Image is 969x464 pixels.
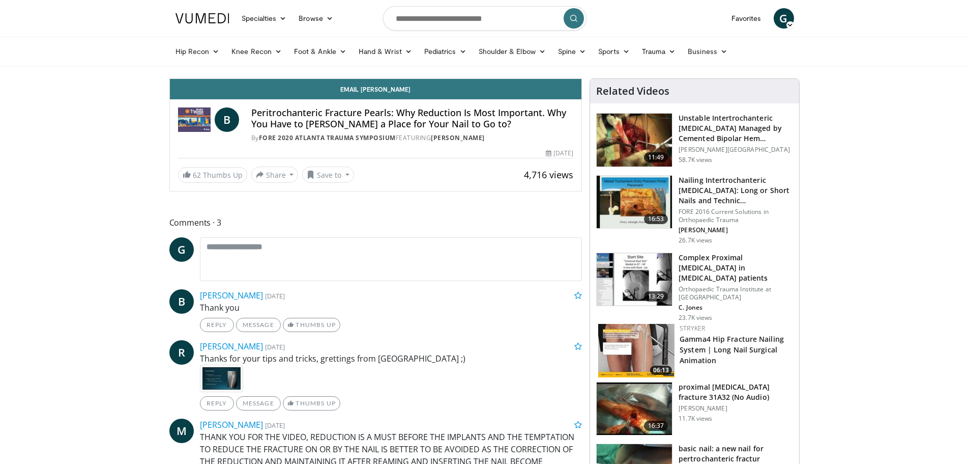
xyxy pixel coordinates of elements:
h3: proximal [MEDICAL_DATA] fracture 31A32 (No Audio) [679,382,793,402]
p: 23.7K views [679,314,712,322]
button: Save to [302,167,354,183]
h4: Peritrochanteric Fracture Pearls: Why Reduction Is Most Important. Why You Have to [PERSON_NAME] ... [251,107,574,129]
a: Hip Recon [169,41,226,62]
a: 16:53 Nailing Intertrochanteric [MEDICAL_DATA]: Long or Short Nails and Technic… FORE 2016 Curren... [596,175,793,244]
a: Thumbs Up [283,396,340,411]
a: B [169,289,194,314]
a: [PERSON_NAME] [200,341,263,352]
small: [DATE] [265,291,285,301]
img: 155d8d39-586d-417b-a344-3221a42b29c1.150x105_q85_crop-smart_upscale.jpg [598,324,674,377]
h3: Unstable Intertrochanteric [MEDICAL_DATA] Managed by Cemented Bipolar Hem… [679,113,793,144]
div: By FEATURING [251,133,574,143]
a: Browse [292,8,339,29]
span: Comments 3 [169,216,582,229]
a: M [169,419,194,443]
a: Trauma [636,41,682,62]
a: [PERSON_NAME] [200,419,263,430]
a: R [169,340,194,365]
span: 06:13 [650,366,672,375]
a: Reply [200,318,234,332]
a: 13:29 Complex Proximal [MEDICAL_DATA] in [MEDICAL_DATA] patients Orthopaedic Trauma Institute at ... [596,253,793,322]
span: 16:37 [644,421,668,431]
a: 06:13 [598,324,674,377]
span: 13:29 [644,291,668,302]
a: Foot & Ankle [288,41,353,62]
a: G [169,237,194,262]
img: 32f9c0e8-c1c1-4c19-a84e-b8c2f56ee032.150x105_q85_crop-smart_upscale.jpg [597,253,672,306]
a: Pediatrics [418,41,473,62]
a: G [774,8,794,29]
a: Sports [592,41,636,62]
a: [PERSON_NAME] [431,133,485,142]
a: Reply [200,396,234,411]
img: 3d67d1bf-bbcf-4214-a5ee-979f525a16cd.150x105_q85_crop-smart_upscale.jpg [597,176,672,229]
p: 11.7K views [679,415,712,423]
img: ca6113bc-7b20-4fbf-a4d3-69c953f35eec.jpg.75x75_q85.jpg [200,365,243,392]
p: C. Jones [679,304,793,312]
h3: basic nail: a new nail for pertrochanteric fractur [679,444,793,464]
img: FORE 2020 Atlanta Trauma Symposium [178,107,211,132]
h4: Related Videos [596,85,669,97]
p: 58.7K views [679,156,712,164]
span: 16:53 [644,214,668,224]
span: 11:49 [644,152,668,162]
p: Orthopaedic Trauma Institute at [GEOGRAPHIC_DATA] [679,285,793,302]
a: [PERSON_NAME] [200,290,263,301]
p: FORE 2016 Current Solutions in Orthopaedic Trauma [679,208,793,224]
a: Specialties [236,8,293,29]
small: [DATE] [265,421,285,430]
a: Email [PERSON_NAME] [170,79,582,99]
a: 62 Thumbs Up [178,167,247,183]
a: Business [682,41,733,62]
a: Knee Recon [225,41,288,62]
a: Gamma4 Hip Fracture Nailing System | Long Nail Surgical Animation [680,334,784,365]
a: 16:37 proximal [MEDICAL_DATA] fracture 31A32 (No Audio) [PERSON_NAME] 11.7K views [596,382,793,436]
img: VuMedi Logo [175,13,229,23]
p: [PERSON_NAME][GEOGRAPHIC_DATA] [679,146,793,154]
a: Spine [552,41,592,62]
button: Share [251,167,299,183]
a: Thumbs Up [283,318,340,332]
span: 62 [193,170,201,180]
div: [DATE] [546,149,573,158]
a: Shoulder & Elbow [473,41,552,62]
h3: Complex Proximal [MEDICAL_DATA] in [MEDICAL_DATA] patients [679,253,793,283]
a: 11:49 Unstable Intertrochanteric [MEDICAL_DATA] Managed by Cemented Bipolar Hem… [PERSON_NAME][GE... [596,113,793,167]
h3: Nailing Intertrochanteric [MEDICAL_DATA]: Long or Short Nails and Technic… [679,175,793,206]
img: psch_1.png.150x105_q85_crop-smart_upscale.jpg [597,383,672,435]
a: Message [236,396,281,411]
a: FORE 2020 Atlanta Trauma Symposium [259,133,396,142]
a: Stryker [680,324,705,333]
p: 26.7K views [679,236,712,244]
img: 1468547_3.png.150x105_q85_crop-smart_upscale.jpg [597,114,672,167]
p: Thank you [200,302,582,314]
p: [PERSON_NAME] [679,404,793,413]
a: Favorites [725,8,768,29]
p: [PERSON_NAME] [679,226,793,234]
span: 4,716 views [524,169,573,181]
a: Message [236,318,281,332]
small: [DATE] [265,342,285,351]
a: B [215,107,239,132]
input: Search topics, interventions [383,6,586,31]
a: Hand & Wrist [353,41,418,62]
p: Thanks for your tips and tricks, grettings from [GEOGRAPHIC_DATA] ;) [200,352,582,365]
